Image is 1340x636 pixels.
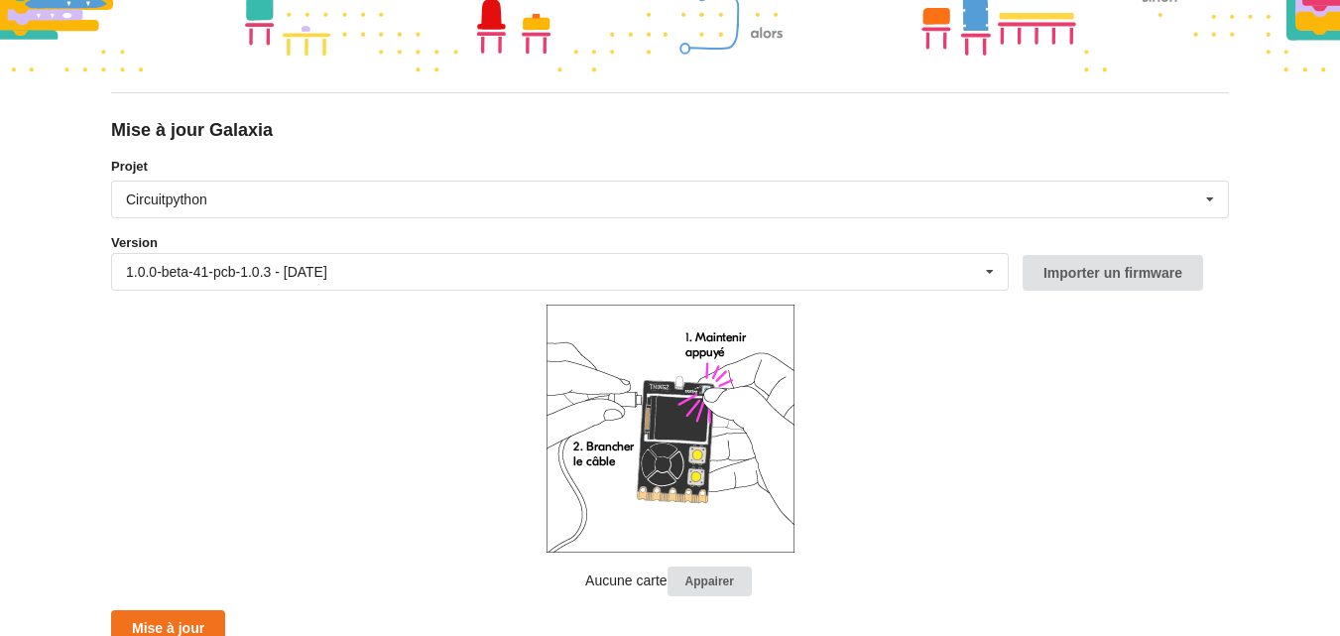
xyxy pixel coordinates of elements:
[111,567,1229,597] p: Aucune carte
[111,157,1229,177] label: Projet
[126,192,207,206] div: Circuitpython
[126,265,327,279] div: 1.0.0-beta-41-pcb-1.0.3 - [DATE]
[668,567,752,597] button: Appairer
[111,119,1229,142] div: Mise à jour Galaxia
[1023,255,1203,291] button: Importer un firmware
[111,233,158,253] label: Version
[547,305,794,553] img: galaxia_plug.png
